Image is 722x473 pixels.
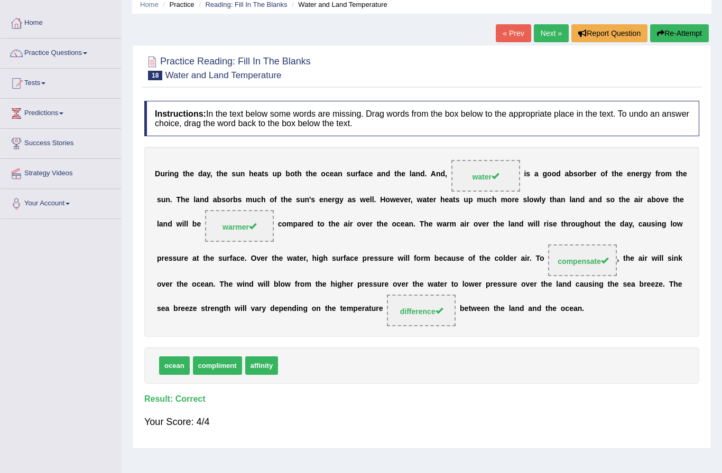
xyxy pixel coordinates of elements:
[168,220,172,229] b: d
[638,195,640,204] b: i
[318,220,320,229] b: t
[464,195,468,204] b: u
[631,170,636,178] b: n
[619,195,622,204] b: t
[683,170,687,178] b: e
[288,195,292,204] b: e
[277,170,282,178] b: p
[160,170,165,178] b: u
[186,170,190,178] b: h
[515,220,520,229] b: n
[304,220,309,229] b: e
[374,195,376,204] b: .
[437,220,442,229] b: w
[500,220,504,229] b: e
[472,173,499,181] span: water
[622,195,626,204] b: h
[650,24,709,42] button: Re-Attempt
[647,170,651,178] b: y
[543,170,548,178] b: g
[512,195,514,204] b: r
[540,195,542,204] b: l
[369,170,373,178] b: e
[257,170,262,178] b: a
[433,195,436,204] b: r
[348,195,352,204] b: a
[643,170,647,178] b: g
[533,220,535,229] b: i
[1,69,121,95] a: Tests
[332,195,335,204] b: r
[582,170,585,178] b: r
[297,170,302,178] b: h
[362,220,366,229] b: v
[412,170,416,178] b: a
[477,195,483,204] b: m
[508,220,511,229] b: l
[589,220,594,229] b: o
[445,195,449,204] b: e
[283,195,288,204] b: h
[397,170,402,178] b: h
[538,220,540,229] b: l
[612,170,614,178] b: t
[394,170,397,178] b: t
[445,170,447,178] b: ,
[429,195,433,204] b: e
[571,195,576,204] b: a
[357,220,362,229] b: o
[661,170,665,178] b: o
[161,195,166,204] b: u
[486,220,489,229] b: r
[561,220,564,229] b: t
[597,195,602,204] b: d
[1,189,121,215] a: Your Account
[351,195,356,204] b: s
[424,220,429,229] b: h
[170,195,172,204] b: .
[466,220,469,229] b: r
[293,220,298,229] b: p
[409,220,413,229] b: n
[507,195,512,204] b: o
[157,220,159,229] b: l
[626,195,630,204] b: e
[232,170,236,178] b: s
[605,170,608,178] b: f
[482,220,486,229] b: e
[385,195,390,204] b: o
[585,220,589,229] b: h
[197,220,201,229] b: e
[330,170,334,178] b: e
[589,195,593,204] b: a
[420,220,424,229] b: T
[278,220,282,229] b: c
[580,195,585,204] b: d
[440,195,445,204] b: h
[358,170,360,178] b: f
[296,195,300,204] b: s
[165,170,168,178] b: r
[468,195,473,204] b: p
[401,220,405,229] b: e
[547,170,552,178] b: o
[420,170,425,178] b: d
[254,170,258,178] b: e
[598,220,601,229] b: t
[274,195,277,204] b: f
[182,220,184,229] b: i
[183,170,186,178] b: t
[535,220,538,229] b: l
[493,220,496,229] b: t
[515,195,519,204] b: e
[534,170,539,178] b: a
[379,220,384,229] b: h
[338,170,343,178] b: n
[384,220,388,229] b: e
[496,24,531,42] a: « Prev
[392,220,396,229] b: o
[576,195,580,204] b: n
[640,170,642,178] b: r
[155,109,206,118] b: Instructions:
[656,195,661,204] b: o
